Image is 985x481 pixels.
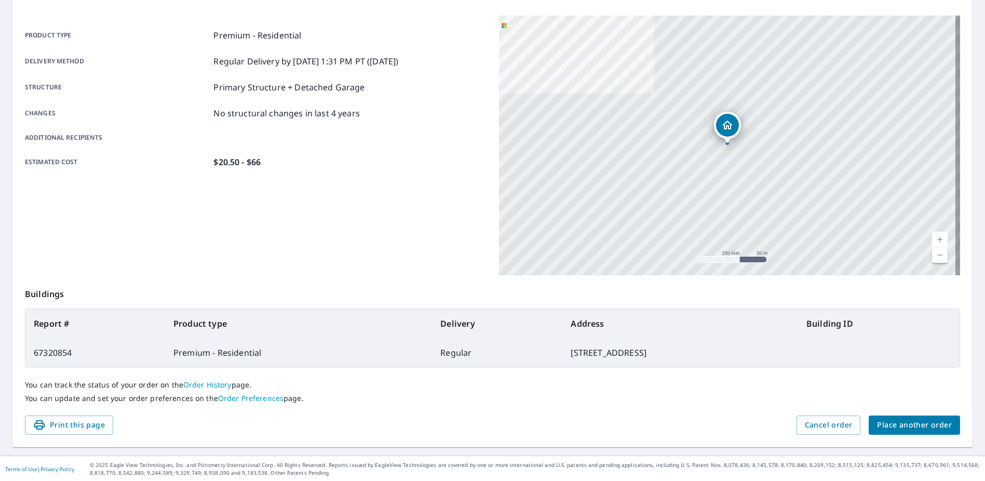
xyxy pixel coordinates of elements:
td: [STREET_ADDRESS] [562,338,798,367]
th: Building ID [798,309,960,338]
p: You can track the status of your order on the page. [25,380,960,390]
p: Premium - Residential [213,29,301,42]
button: Print this page [25,416,113,435]
th: Product type [165,309,432,338]
th: Address [562,309,798,338]
p: Additional recipients [25,133,209,142]
p: © 2025 Eagle View Technologies, Inc. and Pictometry International Corp. All Rights Reserved. Repo... [90,461,980,477]
p: Product type [25,29,209,42]
a: Terms of Use [5,465,37,473]
button: Place another order [869,416,960,435]
p: $20.50 - $66 [213,156,261,168]
th: Report # [25,309,165,338]
td: Regular [432,338,562,367]
td: 67320854 [25,338,165,367]
p: Primary Structure + Detached Garage [213,81,365,93]
p: No structural changes in last 4 years [213,107,360,119]
a: Privacy Policy [41,465,74,473]
p: Delivery method [25,55,209,68]
span: Cancel order [805,419,853,432]
th: Delivery [432,309,562,338]
p: Changes [25,107,209,119]
p: You can update and set your order preferences on the page. [25,394,960,403]
p: Buildings [25,275,960,309]
span: Print this page [33,419,105,432]
td: Premium - Residential [165,338,432,367]
a: Order Preferences [218,393,284,403]
a: Current Level 17, Zoom In [932,232,948,247]
a: Order History [183,380,232,390]
a: Current Level 17, Zoom Out [932,247,948,263]
button: Cancel order [797,416,861,435]
div: Dropped pin, building 1, Residential property, 108 Conies Run Williamsburg, VA 23185 [714,112,741,144]
p: Regular Delivery by [DATE] 1:31 PM PT ([DATE]) [213,55,398,68]
p: Estimated cost [25,156,209,168]
p: | [5,466,74,472]
p: Structure [25,81,209,93]
span: Place another order [877,419,952,432]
